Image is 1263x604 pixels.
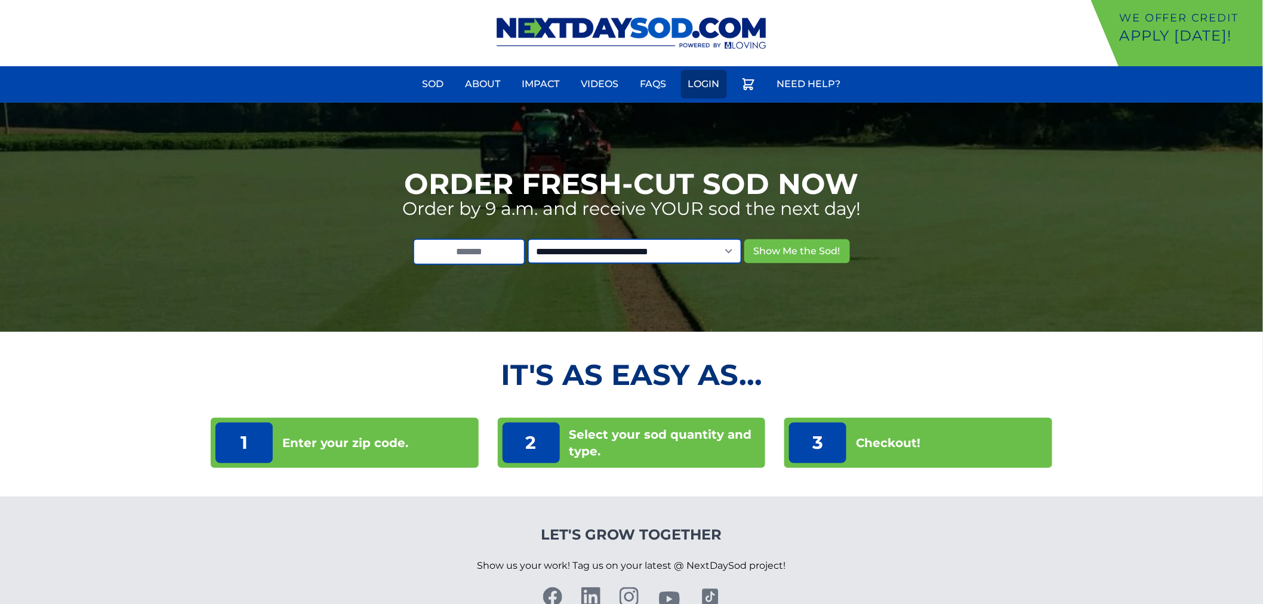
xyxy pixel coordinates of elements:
a: Need Help? [770,70,848,98]
h2: It's as Easy As... [211,360,1053,389]
p: Enter your zip code. [282,434,409,451]
a: Videos [574,70,626,98]
a: FAQs [633,70,674,98]
h4: Let's Grow Together [478,525,786,544]
a: Sod [415,70,451,98]
h1: Order Fresh-Cut Sod Now [405,170,859,198]
p: 3 [789,423,846,463]
p: Checkout! [856,434,920,451]
button: Show Me the Sod! [744,239,850,263]
p: 1 [215,423,273,463]
p: We offer Credit [1120,10,1258,26]
p: Order by 9 a.m. and receive YOUR sod the next day! [402,198,861,220]
p: Select your sod quantity and type. [569,426,761,460]
a: Login [681,70,727,98]
p: 2 [503,423,560,463]
a: Impact [515,70,567,98]
p: Apply [DATE]! [1120,26,1258,45]
a: About [458,70,508,98]
p: Show us your work! Tag us on your latest @ NextDaySod project! [478,544,786,587]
